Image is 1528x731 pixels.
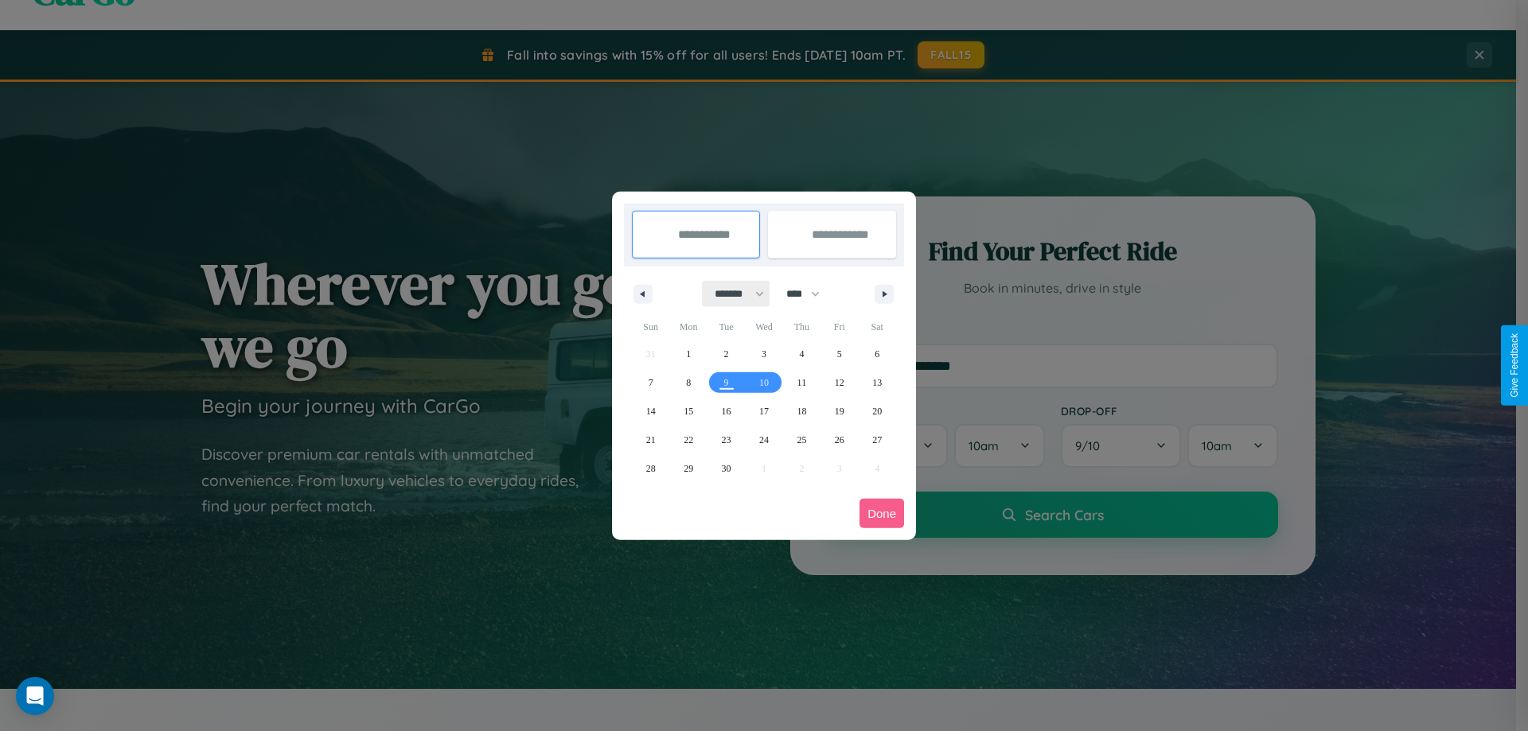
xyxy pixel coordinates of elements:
span: 8 [686,368,691,397]
button: 12 [821,368,858,397]
span: 20 [872,397,882,426]
span: 12 [835,368,844,397]
span: 30 [722,454,731,483]
button: 10 [745,368,782,397]
span: 7 [649,368,653,397]
span: 13 [872,368,882,397]
span: 9 [724,368,729,397]
button: 8 [669,368,707,397]
span: 5 [837,340,842,368]
span: Fri [821,314,858,340]
span: Tue [707,314,745,340]
span: 23 [722,426,731,454]
button: 13 [859,368,896,397]
span: 22 [684,426,693,454]
span: 16 [722,397,731,426]
span: 26 [835,426,844,454]
span: Wed [745,314,782,340]
span: Thu [783,314,821,340]
span: 28 [646,454,656,483]
span: 1 [686,340,691,368]
span: 4 [799,340,804,368]
button: 4 [783,340,821,368]
button: 18 [783,397,821,426]
button: 11 [783,368,821,397]
span: 21 [646,426,656,454]
button: 19 [821,397,858,426]
button: 14 [632,397,669,426]
button: 21 [632,426,669,454]
button: 2 [707,340,745,368]
button: 3 [745,340,782,368]
div: Give Feedback [1509,333,1520,398]
span: 18 [797,397,806,426]
span: 29 [684,454,693,483]
button: 17 [745,397,782,426]
span: 24 [759,426,769,454]
button: 30 [707,454,745,483]
button: 5 [821,340,858,368]
button: 15 [669,397,707,426]
span: 17 [759,397,769,426]
span: 11 [797,368,807,397]
span: 15 [684,397,693,426]
button: 16 [707,397,745,426]
span: 27 [872,426,882,454]
button: 24 [745,426,782,454]
button: 27 [859,426,896,454]
button: 25 [783,426,821,454]
button: 26 [821,426,858,454]
span: 19 [835,397,844,426]
button: 1 [669,340,707,368]
span: 10 [759,368,769,397]
button: 22 [669,426,707,454]
span: Sat [859,314,896,340]
span: 14 [646,397,656,426]
span: 2 [724,340,729,368]
button: 9 [707,368,745,397]
button: 29 [669,454,707,483]
div: Open Intercom Messenger [16,677,54,715]
span: Mon [669,314,707,340]
button: 28 [632,454,669,483]
button: 7 [632,368,669,397]
span: 3 [762,340,766,368]
button: 20 [859,397,896,426]
span: 6 [875,340,879,368]
button: 6 [859,340,896,368]
button: Done [859,499,904,528]
span: 25 [797,426,806,454]
button: 23 [707,426,745,454]
span: Sun [632,314,669,340]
